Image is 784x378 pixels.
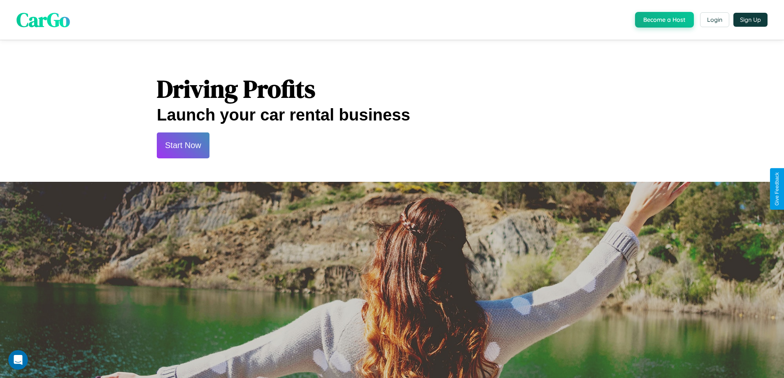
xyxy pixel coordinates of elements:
h1: Driving Profits [157,72,627,106]
button: Become a Host [635,12,694,28]
h2: Launch your car rental business [157,106,627,124]
button: Sign Up [733,13,768,27]
button: Login [700,12,729,27]
span: CarGo [16,6,70,33]
div: Give Feedback [774,172,780,206]
button: Start Now [157,132,209,158]
iframe: Intercom live chat [8,350,28,370]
